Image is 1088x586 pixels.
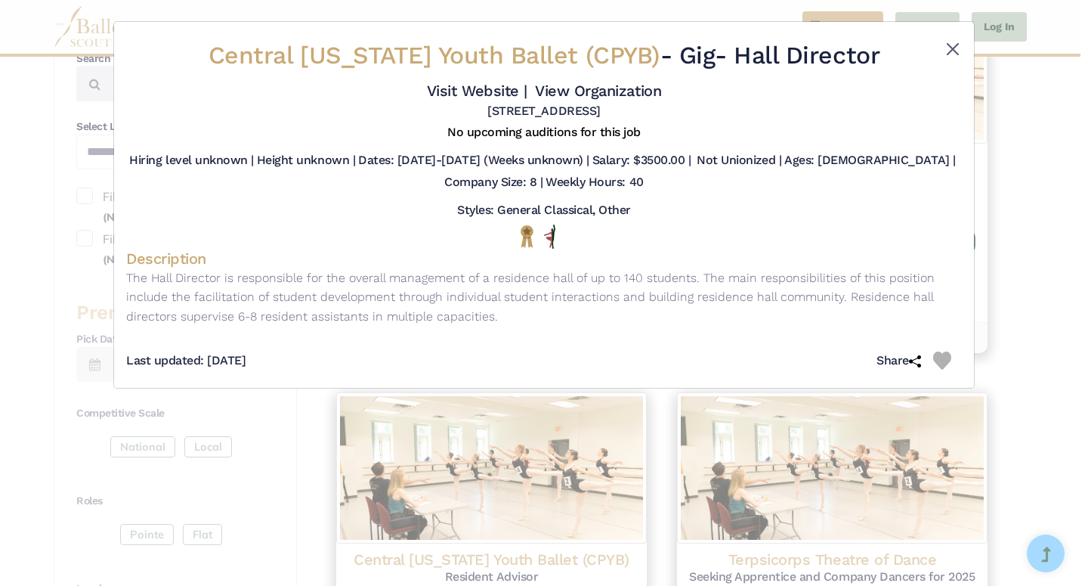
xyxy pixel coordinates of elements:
[427,82,527,100] a: Visit Website |
[126,353,246,369] h5: Last updated: [DATE]
[487,104,600,119] h5: [STREET_ADDRESS]
[546,175,643,191] h5: Weekly Hours: 40
[447,125,641,141] h5: No upcoming auditions for this job
[784,153,956,169] h5: Ages: [DEMOGRAPHIC_DATA] |
[257,153,355,169] h5: Height unknown |
[679,41,716,70] span: Gig
[209,41,660,70] span: Central [US_STATE] Youth Ballet (CPYB)
[196,40,892,72] h2: - - Hall Director
[126,268,962,327] p: The Hall Director is responsible for the overall management of a residence hall of up to 140 stud...
[592,153,691,169] h5: Salary: $3500.00 |
[444,175,542,191] h5: Company Size: 8 |
[129,153,253,169] h5: Hiring level unknown |
[544,225,555,249] img: All
[457,203,631,219] h5: Styles: General Classical, Other
[358,153,589,169] h5: Dates: [DATE]-[DATE] (Weeks unknown) |
[697,153,781,169] h5: Not Unionized |
[126,249,962,268] h4: Description
[944,40,962,58] button: Close
[518,225,536,248] img: National
[535,82,661,100] a: View Organization
[933,352,951,370] img: Heart
[876,353,933,369] h5: Share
